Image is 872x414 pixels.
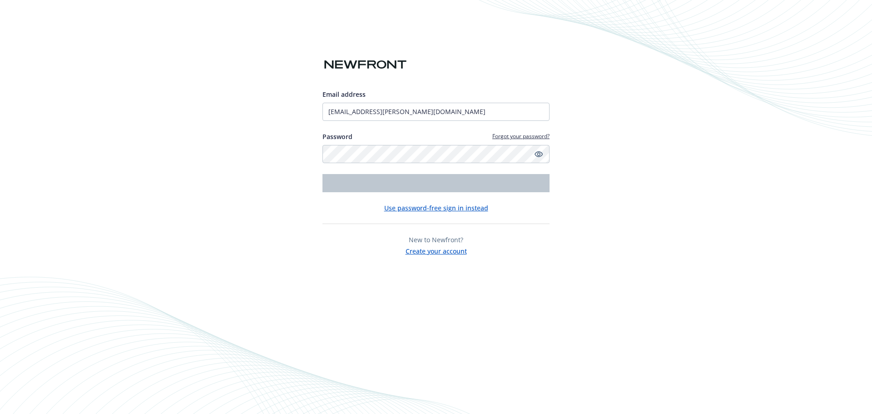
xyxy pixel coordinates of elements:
span: Email address [322,90,366,99]
a: Forgot your password? [492,132,550,140]
img: Newfront logo [322,57,408,73]
button: Use password-free sign in instead [384,203,488,213]
span: Login [427,179,445,187]
button: Login [322,174,550,192]
span: New to Newfront? [409,235,463,244]
input: Enter your password [322,145,550,163]
button: Create your account [406,244,467,256]
label: Password [322,132,352,141]
input: Enter your email [322,103,550,121]
a: Show password [533,149,544,160]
